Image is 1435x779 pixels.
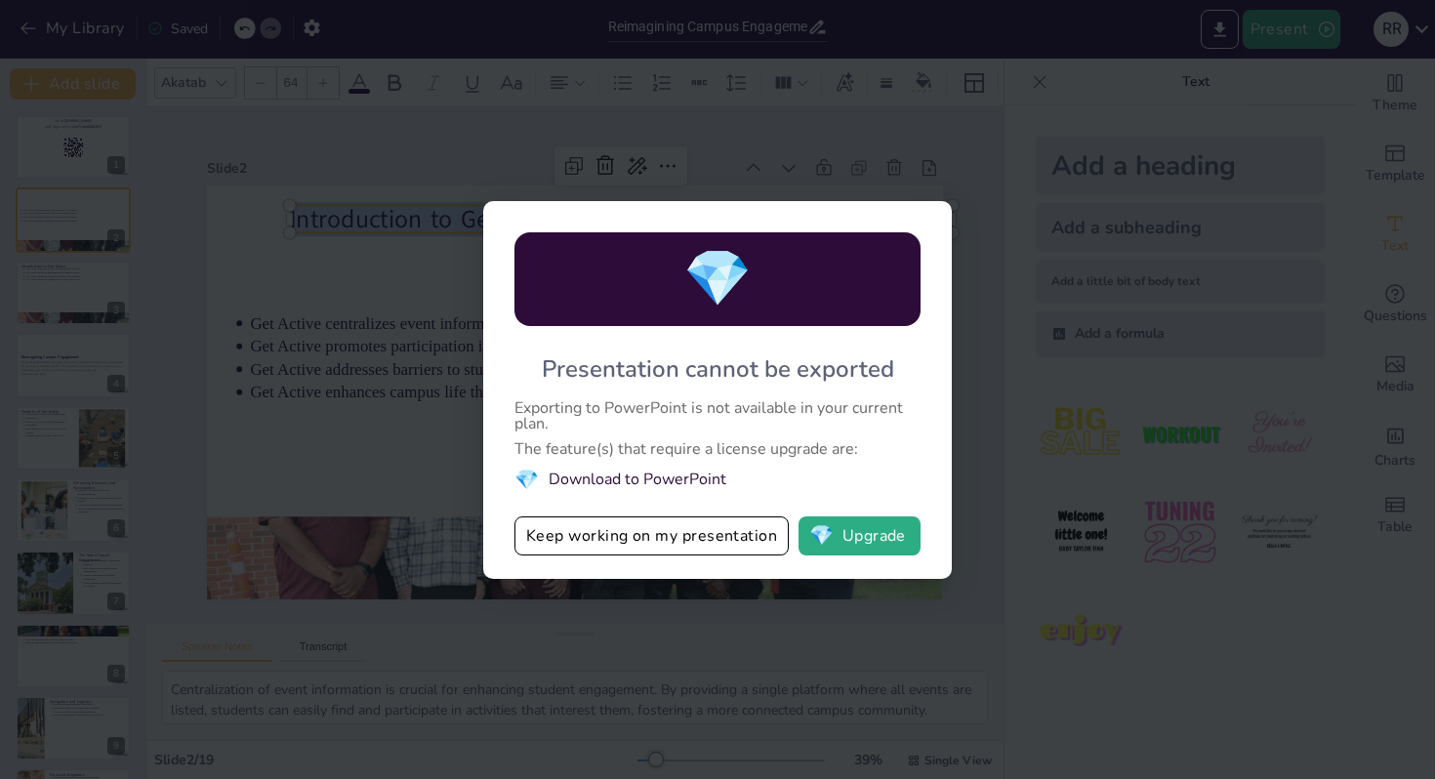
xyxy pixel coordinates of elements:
[514,400,921,431] div: Exporting to PowerPoint is not available in your current plan.
[799,516,921,555] button: diamondUpgrade
[514,516,789,555] button: Keep working on my presentation
[542,353,894,385] div: Presentation cannot be exported
[514,467,539,493] span: diamond
[683,241,752,316] span: diamond
[809,526,834,546] span: diamond
[514,467,921,493] li: Download to PowerPoint
[514,441,921,457] div: The feature(s) that require a license upgrade are:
